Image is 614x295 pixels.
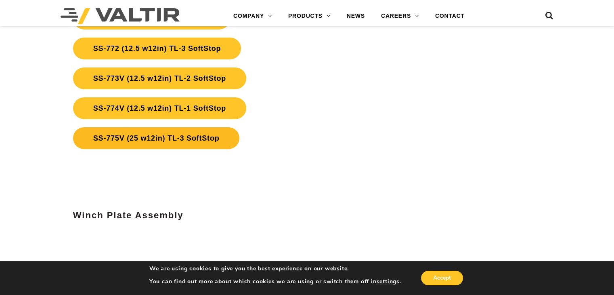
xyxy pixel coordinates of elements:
a: NEWS [339,8,373,24]
strong: Winch Plate Assembly [73,210,184,220]
a: PRODUCTS [280,8,339,24]
p: You can find out more about which cookies we are using or switch them off in . [149,278,401,285]
button: settings [376,278,399,285]
img: Valtir [61,8,180,24]
a: CAREERS [373,8,427,24]
a: SS-772 (12.5 w12in) TL-3 SoftStop [73,38,241,59]
a: COMPANY [225,8,280,24]
a: SS-773V (12.5 w12in) TL-2 SoftStop [73,67,246,89]
p: We are using cookies to give you the best experience on our website. [149,265,401,272]
button: Accept [421,271,463,285]
a: SS-774V (12.5 w12in) TL-1 SoftStop [73,97,246,119]
a: SS-775V (25 w12in) TL-3 SoftStop [73,127,240,149]
a: CONTACT [427,8,473,24]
